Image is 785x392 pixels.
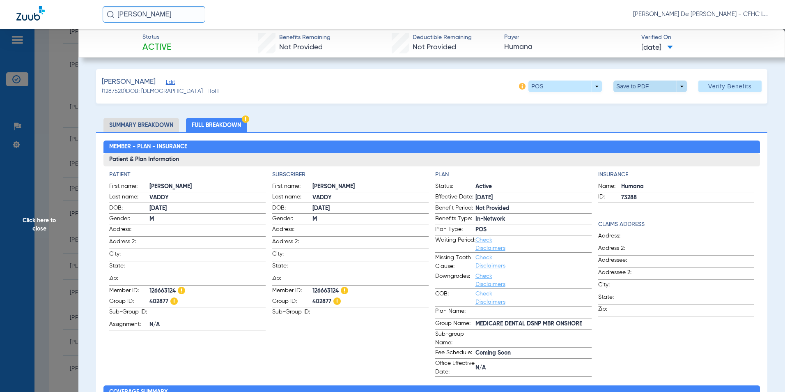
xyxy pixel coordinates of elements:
[598,293,638,304] span: State:
[475,204,592,213] span: Not Provided
[109,214,149,224] span: Gender:
[312,287,429,295] span: 126663124
[16,6,45,21] img: Zuub Logo
[598,232,638,243] span: Address:
[312,215,429,224] span: M
[279,33,331,42] span: Benefits Remaining
[272,182,312,192] span: First name:
[598,244,638,255] span: Address 2:
[109,182,149,192] span: First name:
[109,297,149,307] span: Group ID:
[149,194,266,202] span: VADDY
[186,118,247,132] li: Full Breakdown
[149,215,266,224] span: M
[435,359,475,376] span: Office Effective Date:
[149,182,266,191] span: [PERSON_NAME]
[621,182,755,191] span: Humana
[475,273,505,287] a: Check Disclaimers
[504,42,634,52] span: Humana
[475,226,592,234] span: POS
[103,153,760,166] h3: Patient & Plan Information
[598,281,638,292] span: City:
[435,182,475,192] span: Status:
[698,81,762,92] button: Verify Benefits
[413,33,472,42] span: Deductible Remaining
[103,141,760,154] h2: Member - Plan - Insurance
[435,330,475,347] span: Sub-group Name:
[475,320,592,328] span: MEDICARE DENTAL DSNP MBR ONSHORE
[109,308,149,319] span: Sub-Group ID:
[272,214,312,224] span: Gender:
[109,250,149,261] span: City:
[435,348,475,358] span: Fee Schedule:
[598,305,638,316] span: Zip:
[109,320,149,330] span: Assignment:
[708,83,752,90] span: Verify Benefits
[178,287,185,294] img: Hazard
[598,182,621,192] span: Name:
[170,297,178,305] img: Hazard
[435,204,475,214] span: Benefit Period:
[633,10,769,18] span: [PERSON_NAME] De [PERSON_NAME] - CFHC Lake Wales Dental
[102,77,156,87] span: [PERSON_NAME]
[312,204,429,213] span: [DATE]
[109,274,149,285] span: Zip:
[435,254,475,271] span: Missing Tooth Clause:
[109,286,149,296] span: Member ID:
[621,194,755,202] span: 73288
[641,43,673,53] span: [DATE]
[435,272,475,288] span: Downgrades:
[475,255,505,269] a: Check Disclaimers
[272,193,312,203] span: Last name:
[272,238,312,249] span: Address 2:
[435,193,475,203] span: Effective Date:
[149,321,266,329] span: N/A
[598,193,621,203] span: ID:
[149,204,266,213] span: [DATE]
[744,353,785,392] iframe: Chat Widget
[279,44,323,51] span: Not Provided
[149,297,266,306] span: 402877
[598,220,755,229] h4: Claims Address
[272,204,312,214] span: DOB:
[272,262,312,273] span: State:
[103,6,205,23] input: Search for patients
[475,349,592,357] span: Coming Soon
[312,297,429,306] span: 402877
[341,287,348,294] img: Hazard
[109,238,149,249] span: Address 2:
[435,290,475,306] span: COB:
[272,308,312,319] span: Sub-Group ID:
[102,87,219,96] span: (1287520) DOB: [DEMOGRAPHIC_DATA] - HoH
[142,42,171,53] span: Active
[312,194,429,202] span: VADDY
[149,287,266,295] span: 126663124
[109,204,149,214] span: DOB:
[475,215,592,224] span: In-Network
[435,171,592,179] app-breakdown-title: Plan
[166,79,173,87] span: Edit
[312,182,429,191] span: [PERSON_NAME]
[475,194,592,202] span: [DATE]
[598,171,755,179] h4: Insurance
[242,115,249,123] img: Hazard
[109,225,149,236] span: Address:
[435,236,475,252] span: Waiting Period:
[109,193,149,203] span: Last name:
[109,171,266,179] h4: Patient
[598,268,638,279] span: Addressee 2:
[435,214,475,224] span: Benefits Type:
[272,250,312,261] span: City:
[475,182,592,191] span: Active
[475,291,505,305] a: Check Disclaimers
[641,33,771,42] span: Verified On
[528,81,602,92] button: POS
[475,364,592,372] span: N/A
[142,33,171,42] span: Status
[272,286,312,296] span: Member ID:
[435,225,475,235] span: Plan Type:
[504,33,634,42] span: Payer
